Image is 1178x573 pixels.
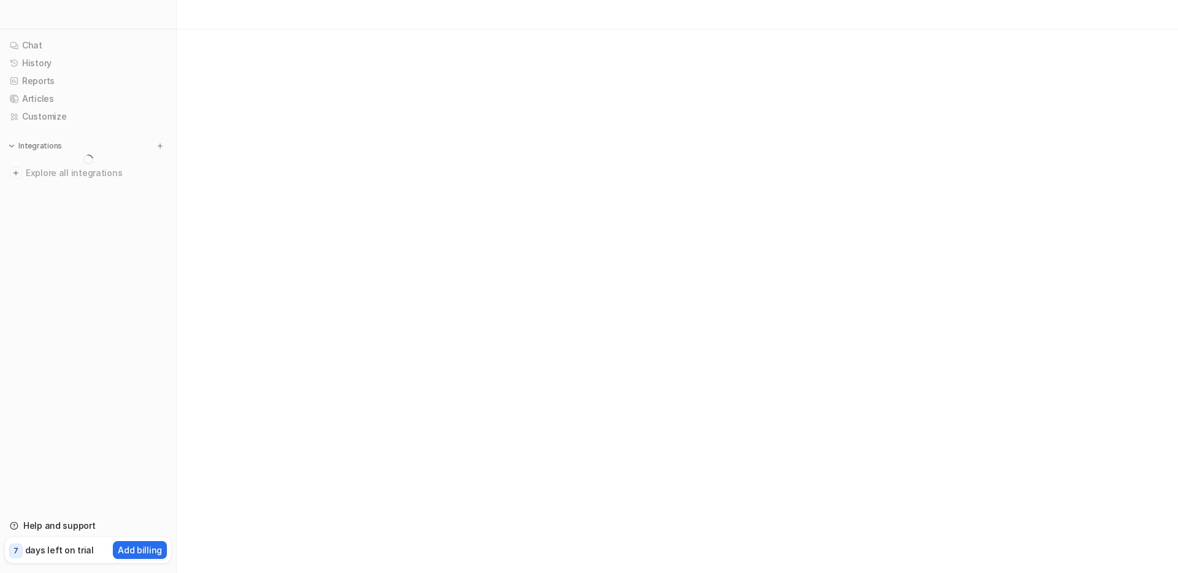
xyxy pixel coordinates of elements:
[118,544,162,556] p: Add billing
[7,142,16,150] img: expand menu
[18,141,62,151] p: Integrations
[5,164,171,182] a: Explore all integrations
[156,142,164,150] img: menu_add.svg
[5,517,171,534] a: Help and support
[10,167,22,179] img: explore all integrations
[5,55,171,72] a: History
[5,140,66,152] button: Integrations
[25,544,94,556] p: days left on trial
[5,108,171,125] a: Customize
[26,163,166,183] span: Explore all integrations
[5,37,171,54] a: Chat
[5,72,171,90] a: Reports
[13,545,18,556] p: 7
[113,541,167,559] button: Add billing
[5,90,171,107] a: Articles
